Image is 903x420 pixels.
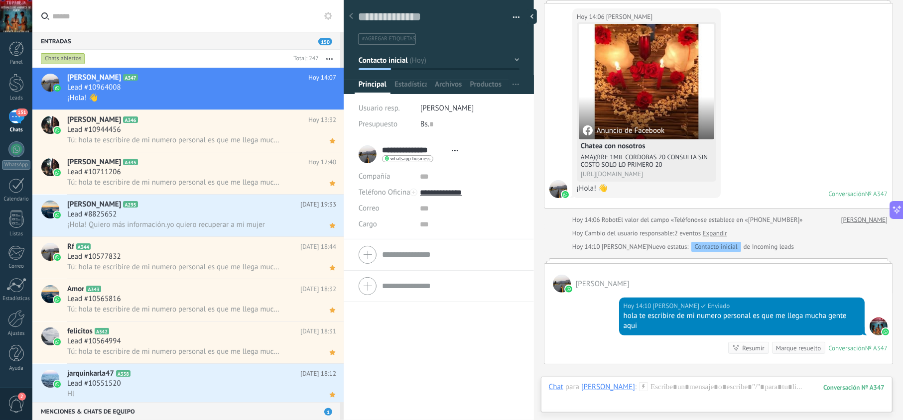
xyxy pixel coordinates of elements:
[324,408,332,416] span: 1
[67,369,114,379] span: jarquinkarla47
[565,382,579,392] span: para
[394,80,427,94] span: Estadísticas
[300,242,336,252] span: [DATE] 18:44
[823,383,885,392] div: 347
[359,204,380,213] span: Correo
[359,169,412,185] div: Compañía
[359,119,397,129] span: Presupuesto
[579,24,714,180] a: Anuncio de FacebookChatea con nosotrosAMA)(RRE 1MIL CORDOBAS 20 CONSULTA SIN COSTO SOLO LO PRIMER...
[54,381,61,388] img: icon
[32,195,344,236] a: avataricon[PERSON_NAME]A295[DATE] 19:33Lead #8825652¡Hola! Quiero más información.yo quiero recup...
[635,382,637,392] span: :
[2,160,30,170] div: WhatsApp
[359,216,412,232] div: Cargo
[289,54,319,64] div: Total: 247
[841,215,888,225] a: [PERSON_NAME]
[624,301,653,311] div: Hoy 14:10
[359,220,377,228] span: Cargo
[67,284,84,294] span: Amor
[362,35,415,42] span: #agregar etiquetas
[32,32,340,50] div: Entradas
[691,242,741,252] div: Contacto inicial
[577,184,716,194] div: ¡Hola! 👋
[359,185,410,201] button: Teléfono Oficina
[32,321,344,363] a: avatariconfelicitosA342[DATE] 18:31Lead #10564994Tú: hola te escribire de mi numero personal es q...
[581,382,635,391] div: Emmanuel Méndez
[865,190,888,198] div: № A347
[648,242,794,252] div: de Incoming leads
[67,125,121,135] span: Lead #10944456
[870,317,888,335] span: jesus hernandez
[300,200,336,210] span: [DATE] 19:33
[435,80,462,94] span: Archivos
[67,294,121,304] span: Lead #10565816
[828,344,865,352] div: Conversación
[865,344,888,352] div: № A347
[123,74,137,81] span: A347
[581,170,712,178] div: [URL][DOMAIN_NAME]
[300,326,336,336] span: [DATE] 18:31
[581,153,712,168] div: AMA)(RRE 1MIL CORDOBAS 20 CONSULTA SIN COSTO SOLO LO PRIMERO 20
[2,330,31,337] div: Ajustes
[67,200,121,210] span: [PERSON_NAME]
[67,157,121,167] span: [PERSON_NAME]
[67,252,121,262] span: Lead #10577832
[359,101,413,116] div: Usuario resp.
[602,242,648,251] span: jesus hernandez
[54,296,61,303] img: icon
[300,284,336,294] span: [DATE] 18:32
[2,59,31,66] div: Panel
[565,286,572,293] img: waba.svg
[359,116,413,132] div: Presupuesto
[527,9,537,24] div: Ocultar
[16,108,27,116] span: 151
[123,159,137,165] span: A345
[67,167,121,177] span: Lead #10711206
[67,326,93,336] span: felicitos
[653,301,699,311] span: jesus hernandez (Oficina de Venta)
[308,73,336,83] span: Hoy 14:07
[2,127,31,133] div: Chats
[67,93,98,103] span: ¡Hola! 👋
[701,215,803,225] span: se establece en «[PHONE_NUMBER]»
[67,336,121,346] span: Lead #10564994
[116,370,130,377] span: A338
[18,393,26,401] span: 2
[359,104,400,113] span: Usuario resp.
[576,279,630,289] span: Emmanuel Méndez
[32,152,344,194] a: avataricon[PERSON_NAME]A345Hoy 12:40Lead #10711206Tú: hola te escribire de mi numero personal es ...
[67,178,281,187] span: Tú: hola te escribire de mi numero personal es que me llega mucha gente aqui
[2,196,31,203] div: Calendario
[67,220,265,229] span: ¡Hola! Quiero más información.yo quiero recuperar a mi mujer
[708,301,730,311] span: Enviado
[420,116,519,132] div: Bs.
[67,210,117,219] span: Lead #8825652
[32,402,340,420] div: Menciones & Chats de equipo
[123,201,137,208] span: A295
[67,262,281,272] span: Tú: hola te escribire de mi numero personal es que me llega mucha gente aqui
[602,215,618,224] span: Robot
[2,296,31,302] div: Estadísticas
[2,365,31,372] div: Ayuda
[648,242,688,252] span: Nuevo estatus:
[54,338,61,345] img: icon
[67,389,74,399] span: Hl
[67,135,281,145] span: Tú: hola te escribire de mi numero personal es que me llega mucha gente aqui
[624,311,860,331] div: hola te escribire de mi numero personal es que me llega mucha gente aqui
[581,141,712,151] h4: Chatea con nosotros
[618,215,701,225] span: El valor del campo «Teléfono»
[882,328,889,335] img: waba.svg
[54,85,61,92] img: icon
[553,275,571,293] span: Emmanuel Méndez
[2,95,31,102] div: Leads
[606,12,652,22] span: Emmanuel Méndez
[308,115,336,125] span: Hoy 13:32
[67,73,121,83] span: [PERSON_NAME]
[318,38,332,45] span: 150
[577,12,606,22] div: Hoy 14:06
[67,242,74,252] span: Rf
[572,215,602,225] div: Hoy 14:06
[359,201,380,216] button: Correo
[308,157,336,167] span: Hoy 12:40
[776,343,821,353] div: Marque resuelto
